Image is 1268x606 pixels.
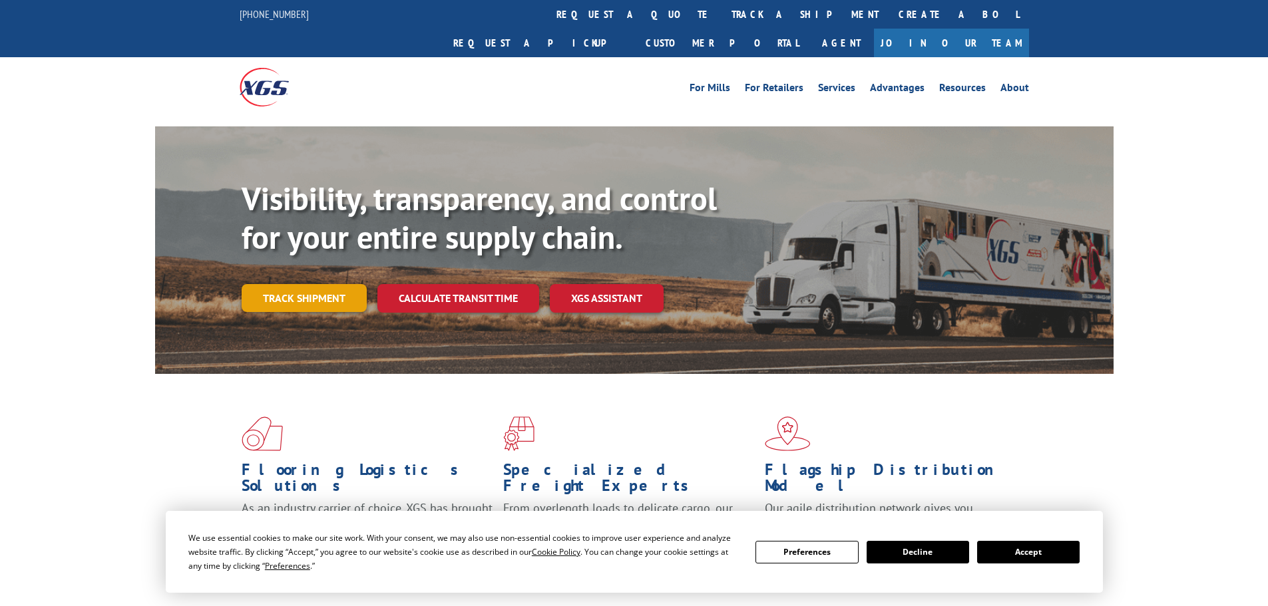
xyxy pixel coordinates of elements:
[818,82,855,97] a: Services
[765,416,811,451] img: xgs-icon-flagship-distribution-model-red
[765,500,1010,531] span: Our agile distribution network gives you nationwide inventory management on demand.
[242,416,283,451] img: xgs-icon-total-supply-chain-intelligence-red
[867,541,969,563] button: Decline
[636,29,809,57] a: Customer Portal
[503,462,755,500] h1: Specialized Freight Experts
[690,82,730,97] a: For Mills
[166,511,1103,593] div: Cookie Consent Prompt
[870,82,925,97] a: Advantages
[745,82,803,97] a: For Retailers
[977,541,1080,563] button: Accept
[1000,82,1029,97] a: About
[265,560,310,571] span: Preferences
[532,546,580,557] span: Cookie Policy
[443,29,636,57] a: Request a pickup
[874,29,1029,57] a: Join Our Team
[755,541,858,563] button: Preferences
[550,284,664,313] a: XGS ASSISTANT
[377,284,539,313] a: Calculate transit time
[188,531,740,573] div: We use essential cookies to make our site work. With your consent, we may also use non-essential ...
[503,416,534,451] img: xgs-icon-focused-on-flooring-red
[242,284,367,312] a: Track shipment
[242,178,717,257] b: Visibility, transparency, and control for your entire supply chain.
[242,500,493,547] span: As an industry carrier of choice, XGS has brought innovation and dedication to flooring logistics...
[240,7,309,21] a: [PHONE_NUMBER]
[809,29,874,57] a: Agent
[939,82,986,97] a: Resources
[503,500,755,559] p: From overlength loads to delicate cargo, our experienced staff knows the best way to move your fr...
[765,462,1016,500] h1: Flagship Distribution Model
[242,462,493,500] h1: Flooring Logistics Solutions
